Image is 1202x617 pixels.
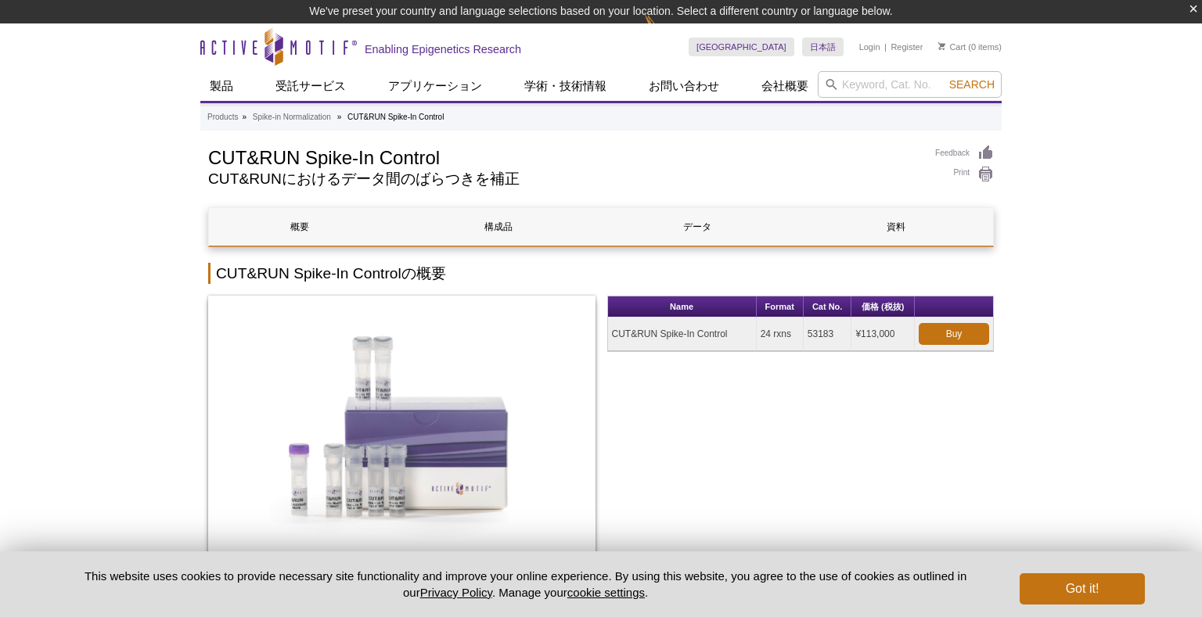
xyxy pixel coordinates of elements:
[1020,573,1145,604] button: Got it!
[408,208,588,246] a: 構成品
[515,71,616,101] a: 学術・技術情報
[757,317,804,351] td: 24 rxns
[938,42,945,50] img: Your Cart
[752,71,818,101] a: 会社概要
[365,42,521,56] h2: Enabling Epigenetics Research
[266,71,355,101] a: 受託サービス
[608,317,757,351] td: CUT&RUN Spike-In Control
[935,166,994,183] a: Print
[207,110,238,124] a: Products
[608,296,757,317] th: Name
[242,113,247,121] li: »
[891,41,923,52] a: Register
[818,71,1002,98] input: Keyword, Cat. No.
[337,113,342,121] li: »
[851,317,915,351] td: ¥113,000
[57,568,994,601] p: This website uses cookies to provide necessary site functionality and improve your online experie...
[420,586,492,599] a: Privacy Policy
[859,41,880,52] a: Login
[949,78,995,91] span: Search
[802,38,844,56] a: 日本語
[884,38,887,56] li: |
[208,172,919,186] h2: CUT&RUNにおけるデータ間のばらつきを補正
[567,586,645,599] button: cookie settings
[208,296,596,554] img: CUT&RUN Spike-In Control Kit
[757,296,804,317] th: Format
[644,12,686,48] img: Change Here
[209,208,390,246] a: 概要
[851,296,915,317] th: 価格 (税抜)
[938,41,966,52] a: Cart
[938,38,1002,56] li: (0 items)
[347,113,444,121] li: CUT&RUN Spike-In Control
[919,323,989,345] a: Buy
[379,71,491,101] a: アプリケーション
[935,145,994,162] a: Feedback
[208,145,919,168] h1: CUT&RUN Spike-In Control
[208,263,994,284] h2: CUT&RUN Spike-In Controlの概要
[945,77,999,91] button: Search
[253,110,331,124] a: Spike-in Normalization
[804,317,852,351] td: 53183
[639,71,729,101] a: お問い合わせ
[200,71,243,101] a: 製品
[804,296,852,317] th: Cat No.
[689,38,794,56] a: [GEOGRAPHIC_DATA]
[805,208,986,246] a: 資料
[606,208,787,246] a: データ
